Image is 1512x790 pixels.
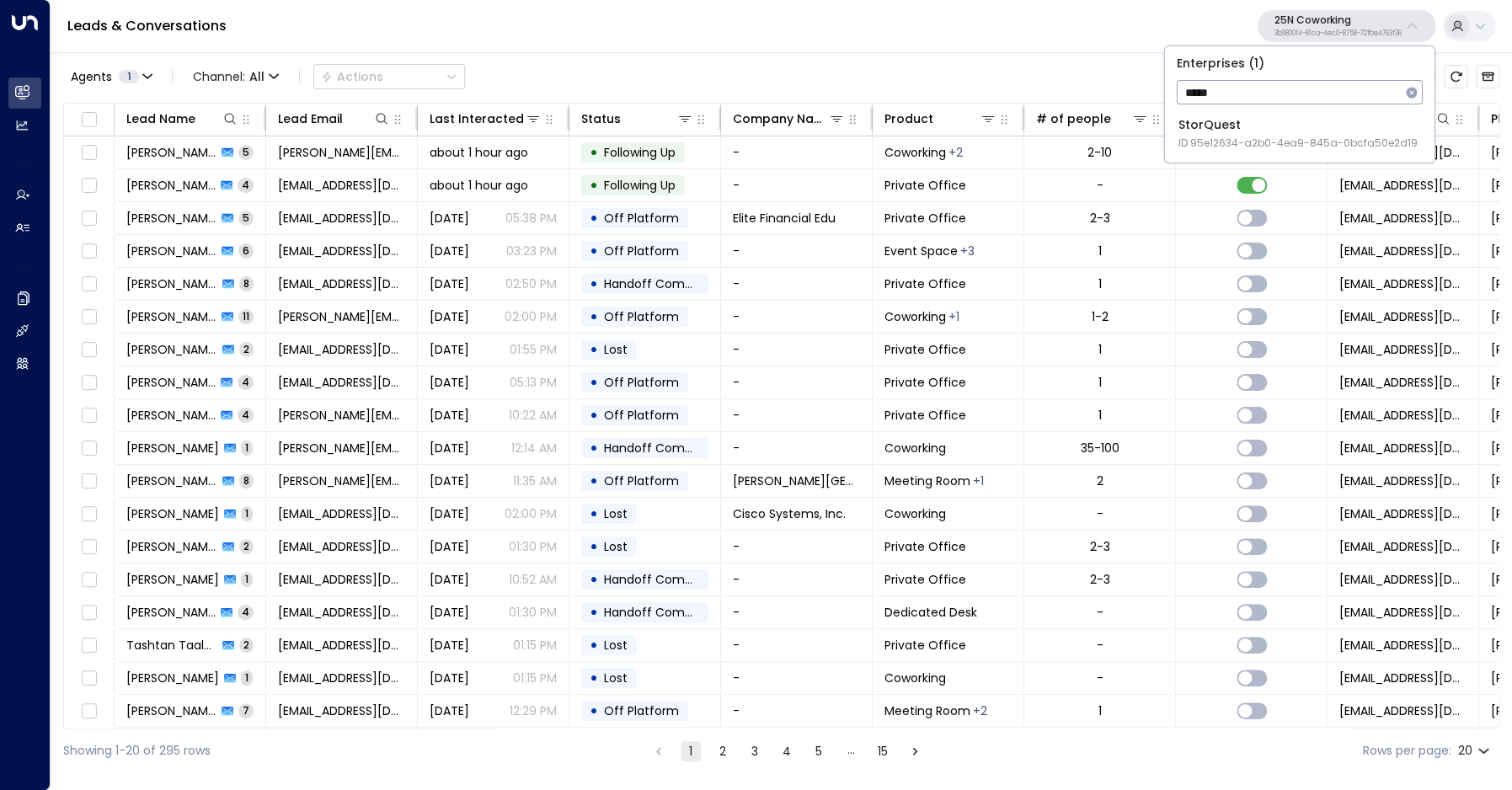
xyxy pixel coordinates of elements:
span: noreply@notifications.hubspot.com [1339,210,1467,227]
span: Sep 03, 2025 [430,374,469,391]
div: 2 [1097,472,1103,489]
span: noreply@notifications.hubspot.com [1339,505,1467,522]
td: - [721,334,873,366]
span: Off Platform [604,374,679,391]
button: Go to next page [905,741,925,761]
span: Private Office [884,407,966,424]
span: nashondupuy@gmail.com [278,374,405,391]
p: 01:55 PM [510,341,557,358]
span: Toggle select row [78,701,99,722]
span: noreply@notifications.hubspot.com [1339,670,1467,686]
span: mabuhaycaresolutions@gmail.com [278,275,405,292]
div: Private Office [948,308,959,325]
div: • [590,138,598,167]
span: Aug 26, 2025 [430,637,469,654]
span: noreply@notifications.hubspot.com [1339,407,1467,424]
span: Sep 03, 2025 [430,407,469,424]
p: 05:13 PM [510,374,557,391]
span: Toggle select row [78,175,99,196]
span: Coworking [884,144,946,161]
div: • [590,335,598,364]
span: noreply@notifications.hubspot.com [1339,604,1467,621]
div: • [590,499,598,528]
td: - [721,235,873,267]
button: Go to page 5 [809,741,829,761]
div: Showing 1-20 of 295 rows [63,742,211,760]
button: Actions [313,64,465,89]
div: Private Office,Virtual Office [973,702,987,719]
div: 20 [1458,739,1493,763]
span: Private Office [884,341,966,358]
div: Meeting Room,Private Office [948,144,963,161]
span: Toggle select row [78,142,99,163]
span: Private Office [884,210,966,227]
span: ed@elitefinancialedu.com [278,210,405,227]
p: 12:29 PM [510,702,557,719]
span: Toggle select row [78,635,99,656]
div: … [841,741,861,761]
span: Lost [604,341,628,358]
div: Lead Email [278,109,343,129]
span: Handoff Completed [604,440,723,456]
div: • [590,401,598,430]
span: Meeting Room [884,472,970,489]
span: Tashtan Taalaybek [126,637,217,654]
span: ID: 95e12634-a2b0-4ea9-845a-0bcfa50e2d19 [1178,136,1418,151]
div: Actions [321,69,383,84]
td: - [721,366,873,398]
div: Status [581,109,621,129]
td: - [721,399,873,431]
span: Off Platform [604,243,679,259]
span: 8 [239,473,254,488]
span: Lost [604,670,628,686]
span: Lance Turner [126,341,217,358]
span: about 1 hour ago [430,177,528,194]
div: # of people [1036,109,1148,129]
span: Jun 12, 2025 [430,571,469,588]
nav: pagination navigation [648,740,926,761]
span: Following Up [604,144,676,161]
span: Toggle select row [78,471,99,492]
div: • [590,204,598,232]
span: Private Office [884,374,966,391]
span: lsturnertrucking@gmail.com [278,341,405,358]
span: noreply@notifications.hubspot.com [1339,538,1467,555]
td: - [721,662,873,694]
span: 1 [241,572,253,586]
span: about 1 hour ago [430,144,528,161]
button: Go to page 3 [745,741,765,761]
td: - [721,301,873,333]
span: Toggle select row [78,536,99,558]
span: Sep 05, 2025 [430,210,469,227]
span: 2 [239,638,254,652]
div: 1-2 [1092,308,1109,325]
span: Jonathan Lickstein [126,407,216,424]
p: 01:30 PM [509,538,557,555]
span: Private Office [884,637,966,654]
span: jimmymacclaw@gmail.com [278,702,405,719]
p: 10:22 AM [509,407,557,424]
span: Coworking [884,440,946,456]
span: Meeting Room [884,702,970,719]
span: noreply@notifications.hubspot.com [1339,177,1467,194]
span: Toggle select row [78,339,99,360]
label: Rows per page: [1363,742,1451,760]
span: 1 [241,670,253,685]
span: Off Platform [604,210,679,227]
div: • [590,171,598,200]
button: Agents1 [63,65,158,88]
div: StorQuest [1178,116,1418,151]
span: 4 [238,408,254,422]
span: Sep 04, 2025 [430,275,469,292]
span: Toggle select row [78,372,99,393]
span: Aug 26, 2025 [430,604,469,621]
div: 1 [1098,407,1102,424]
p: 03:23 PM [506,243,557,259]
span: Kalyan Akkasani [126,538,217,555]
span: Aug 26, 2025 [430,538,469,555]
span: Cisco Systems, Inc. [733,505,846,522]
span: 5 [238,211,254,225]
div: • [590,565,598,594]
p: 01:15 PM [513,637,557,654]
span: 2 [239,539,254,553]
